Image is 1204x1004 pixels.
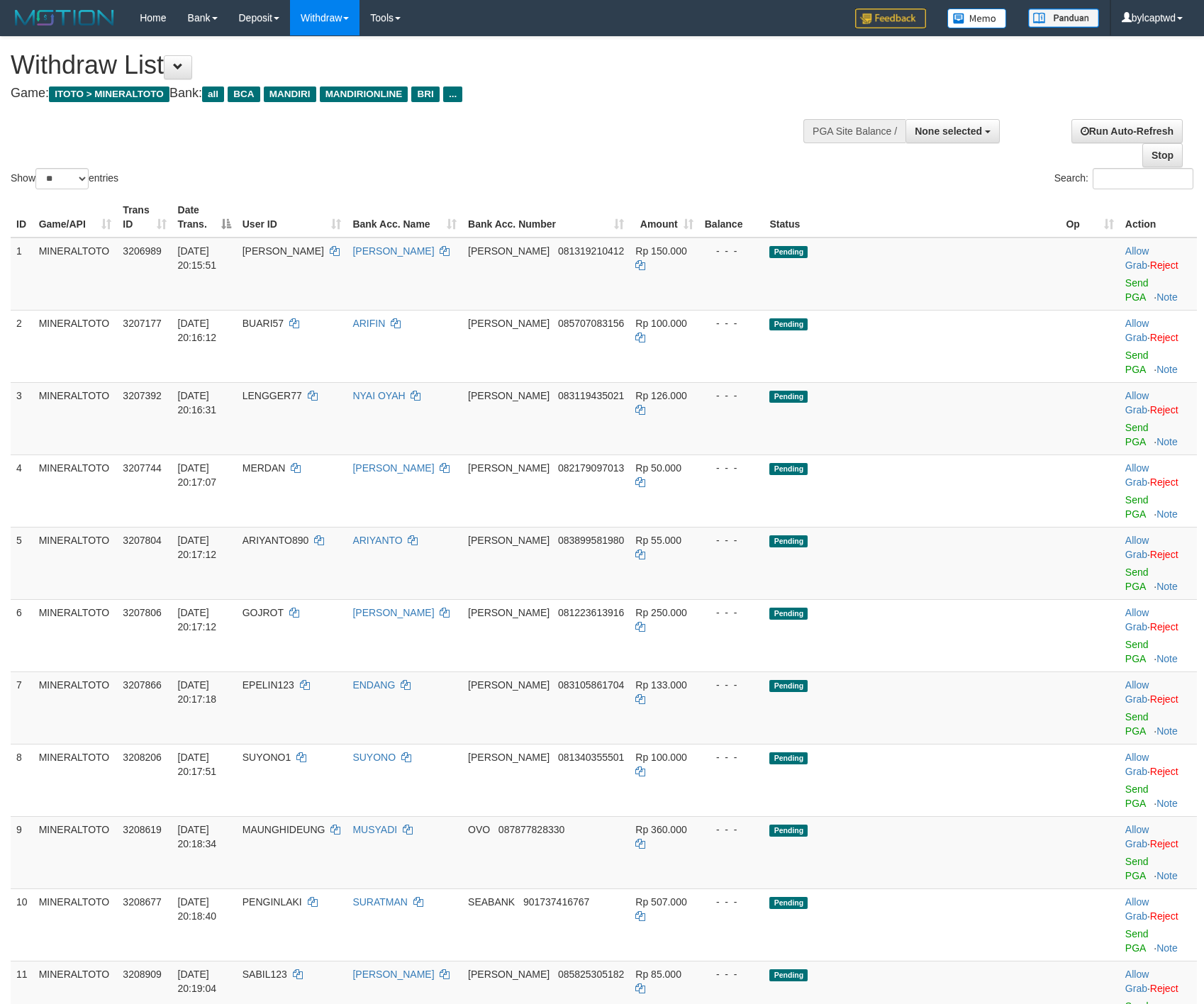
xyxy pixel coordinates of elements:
div: - - - [705,389,759,403]
span: 3207806 [123,607,162,618]
th: ID [11,197,33,238]
td: · [1120,816,1197,888]
span: [PERSON_NAME] [468,462,550,474]
a: Allow Grab [1125,752,1149,777]
td: 8 [11,744,33,816]
span: Rp 360.000 [635,824,686,835]
div: - - - [705,461,759,475]
span: Copy 083119435021 to clipboard [558,390,624,401]
a: Allow Grab [1125,679,1149,705]
span: [PERSON_NAME] [468,245,550,257]
span: [PERSON_NAME] [468,607,550,618]
th: Bank Acc. Number: activate to sort column ascending [462,197,630,238]
td: MINERALTOTO [33,888,118,961]
span: [DATE] 20:17:12 [178,607,217,632]
span: Rp 133.000 [635,679,686,691]
span: 3207744 [123,462,162,474]
th: Trans ID: activate to sort column ascending [117,197,172,238]
label: Show entries [11,168,118,189]
span: · [1125,245,1150,271]
h4: Game: Bank: [11,87,788,101]
td: · [1120,671,1197,744]
span: Rp 100.000 [635,752,686,763]
a: MUSYADI [352,824,397,835]
span: MANDIRIONLINE [320,87,408,102]
div: - - - [705,967,759,981]
div: - - - [705,316,759,330]
a: [PERSON_NAME] [352,607,434,618]
span: Pending [769,825,808,837]
div: - - - [705,822,759,837]
span: SABIL123 [243,969,287,980]
span: SEABANK [468,896,515,908]
span: [DATE] 20:19:04 [178,969,217,994]
span: [PERSON_NAME] [468,679,550,691]
span: Pending [769,897,808,909]
span: EPELIN123 [243,679,294,691]
img: Feedback.jpg [855,9,926,28]
span: Copy 901737416767 to clipboard [523,896,589,908]
div: - - - [705,606,759,620]
a: Note [1156,364,1178,375]
a: Send PGA [1125,783,1149,809]
td: · [1120,888,1197,961]
span: Copy 081319210412 to clipboard [558,245,624,257]
a: Reject [1150,260,1178,271]
td: MINERALTOTO [33,238,118,311]
td: · [1120,238,1197,311]
span: 3206989 [123,245,162,257]
td: · [1120,382,1197,454]
a: Note [1156,581,1178,592]
th: Date Trans.: activate to sort column descending [172,197,237,238]
span: Pending [769,391,808,403]
td: 9 [11,816,33,888]
span: Copy 081340355501 to clipboard [558,752,624,763]
a: Reject [1150,766,1178,777]
a: Note [1156,436,1178,447]
th: Balance [699,197,764,238]
span: BCA [228,87,260,102]
a: Note [1156,508,1178,520]
span: [DATE] 20:17:07 [178,462,217,488]
td: · [1120,310,1197,382]
button: None selected [905,119,1000,143]
span: [DATE] 20:16:12 [178,318,217,343]
a: Allow Grab [1125,390,1149,415]
a: Send PGA [1125,422,1149,447]
span: Rp 50.000 [635,462,681,474]
td: MINERALTOTO [33,454,118,527]
h1: Withdraw List [11,51,788,79]
a: [PERSON_NAME] [352,969,434,980]
span: Rp 85.000 [635,969,681,980]
td: MINERALTOTO [33,382,118,454]
span: Copy 087877828330 to clipboard [498,824,564,835]
span: Pending [769,608,808,620]
span: Rp 250.000 [635,607,686,618]
span: LENGGER77 [243,390,302,401]
span: · [1125,318,1150,343]
span: ARIYANTO890 [243,535,309,546]
span: [DATE] 20:17:12 [178,535,217,560]
a: SURATMAN [352,896,408,908]
label: Search: [1054,168,1193,189]
span: Rp 507.000 [635,896,686,908]
a: Reject [1150,693,1178,705]
td: 4 [11,454,33,527]
td: 1 [11,238,33,311]
td: MINERALTOTO [33,816,118,888]
span: 3208619 [123,824,162,835]
span: Copy 085707083156 to clipboard [558,318,624,329]
th: Bank Acc. Name: activate to sort column ascending [347,197,462,238]
span: · [1125,969,1150,994]
a: Allow Grab [1125,896,1149,922]
span: 3208909 [123,969,162,980]
span: · [1125,679,1150,705]
td: · [1120,454,1197,527]
span: BRI [411,87,439,102]
select: Showentries [35,168,89,189]
span: 3208677 [123,896,162,908]
div: PGA Site Balance / [803,119,905,143]
th: Status [764,197,1060,238]
span: · [1125,896,1150,922]
span: Copy 081223613916 to clipboard [558,607,624,618]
